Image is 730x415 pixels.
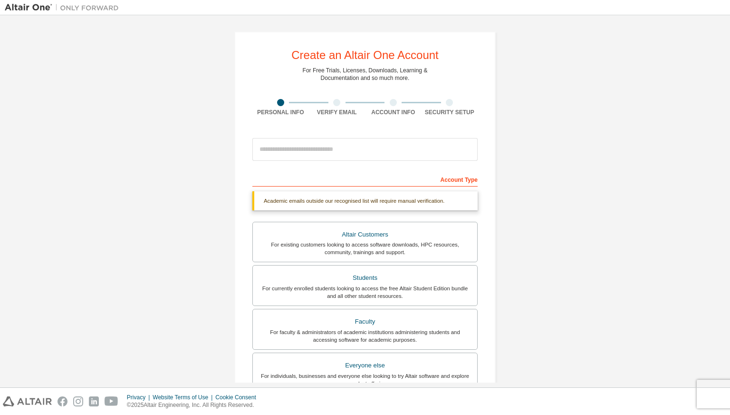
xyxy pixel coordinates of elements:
[309,109,365,116] div: Verify Email
[73,396,83,406] img: instagram.svg
[105,396,118,406] img: youtube.svg
[252,191,478,210] div: Academic emails outside our recognised list will require manual verification.
[153,394,215,401] div: Website Terms of Use
[58,396,67,406] img: facebook.svg
[259,359,471,372] div: Everyone else
[259,228,471,241] div: Altair Customers
[259,372,471,387] div: For individuals, businesses and everyone else looking to try Altair software and explore our prod...
[215,394,261,401] div: Cookie Consent
[259,241,471,256] div: For existing customers looking to access software downloads, HPC resources, community, trainings ...
[3,396,52,406] img: altair_logo.svg
[422,109,478,116] div: Security Setup
[259,315,471,328] div: Faculty
[5,3,124,12] img: Altair One
[259,271,471,285] div: Students
[365,109,422,116] div: Account Info
[89,396,99,406] img: linkedin.svg
[127,394,153,401] div: Privacy
[291,49,439,61] div: Create an Altair One Account
[252,171,478,187] div: Account Type
[303,67,428,82] div: For Free Trials, Licenses, Downloads, Learning & Documentation and so much more.
[127,401,262,409] p: © 2025 Altair Engineering, Inc. All Rights Reserved.
[259,328,471,344] div: For faculty & administrators of academic institutions administering students and accessing softwa...
[252,109,309,116] div: Personal Info
[259,285,471,300] div: For currently enrolled students looking to access the free Altair Student Edition bundle and all ...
